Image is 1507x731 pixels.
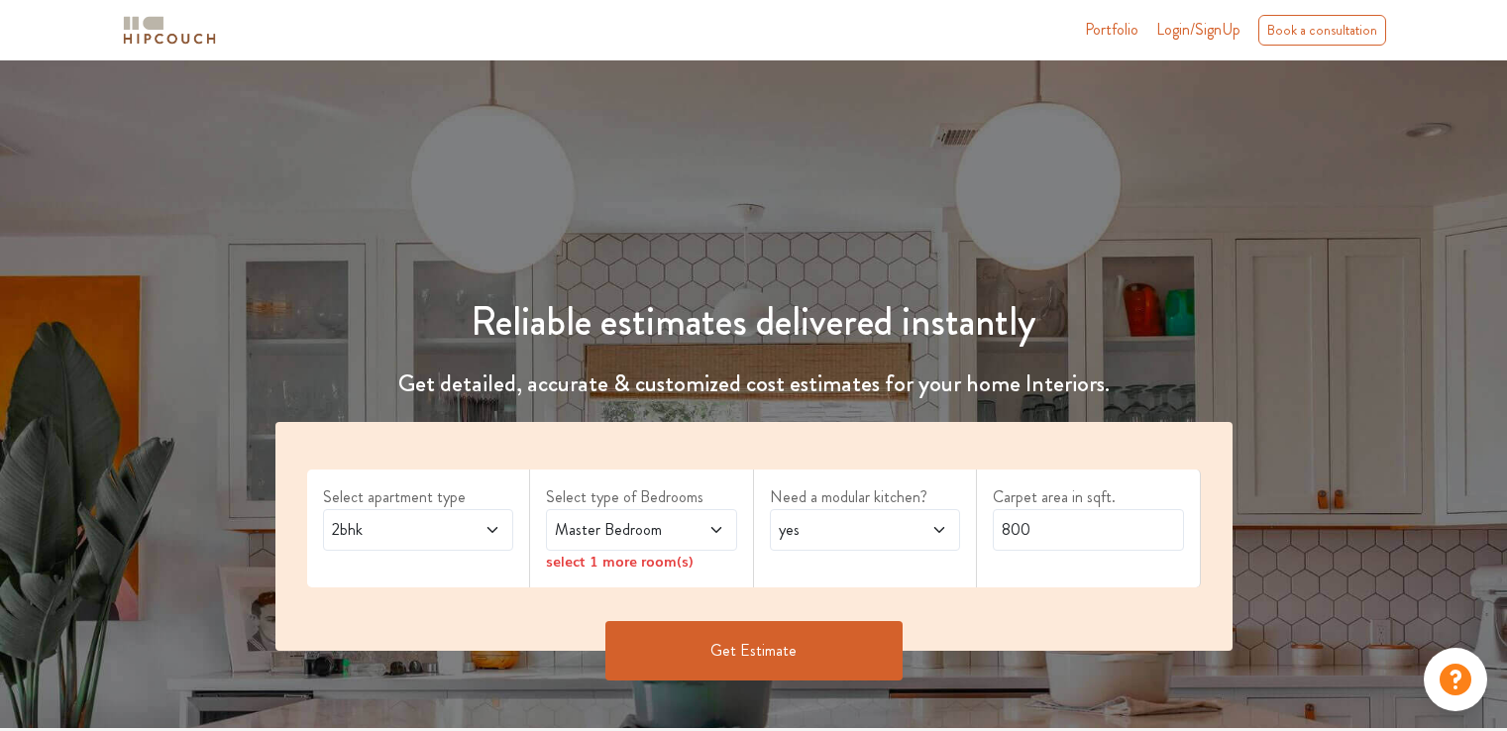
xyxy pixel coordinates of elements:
[264,369,1244,398] h4: Get detailed, accurate & customized cost estimates for your home Interiors.
[120,13,219,48] img: logo-horizontal.svg
[264,298,1244,346] h1: Reliable estimates delivered instantly
[1258,15,1386,46] div: Book a consultation
[770,485,961,509] label: Need a modular kitchen?
[993,509,1184,551] input: Enter area sqft
[323,485,514,509] label: Select apartment type
[120,8,219,52] span: logo-horizontal.svg
[551,518,681,542] span: Master Bedroom
[1156,18,1240,41] span: Login/SignUp
[605,621,903,680] button: Get Estimate
[546,485,737,509] label: Select type of Bedrooms
[993,485,1184,509] label: Carpet area in sqft.
[1085,18,1138,42] a: Portfolio
[775,518,905,542] span: yes
[546,551,737,572] div: select 1 more room(s)
[328,518,458,542] span: 2bhk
